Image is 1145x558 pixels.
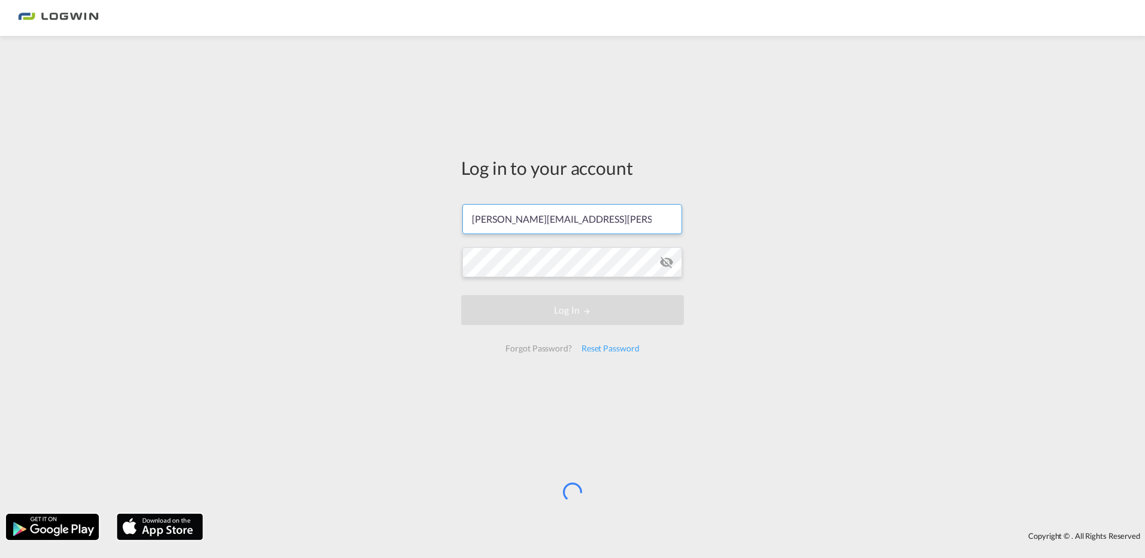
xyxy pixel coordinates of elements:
[461,295,684,325] button: LOGIN
[461,155,684,180] div: Log in to your account
[18,5,99,32] img: bc73a0e0d8c111efacd525e4c8ad7d32.png
[659,255,674,269] md-icon: icon-eye-off
[5,512,100,541] img: google.png
[116,512,204,541] img: apple.png
[501,338,576,359] div: Forgot Password?
[209,526,1145,546] div: Copyright © . All Rights Reserved
[462,204,682,234] input: Enter email/phone number
[577,338,644,359] div: Reset Password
